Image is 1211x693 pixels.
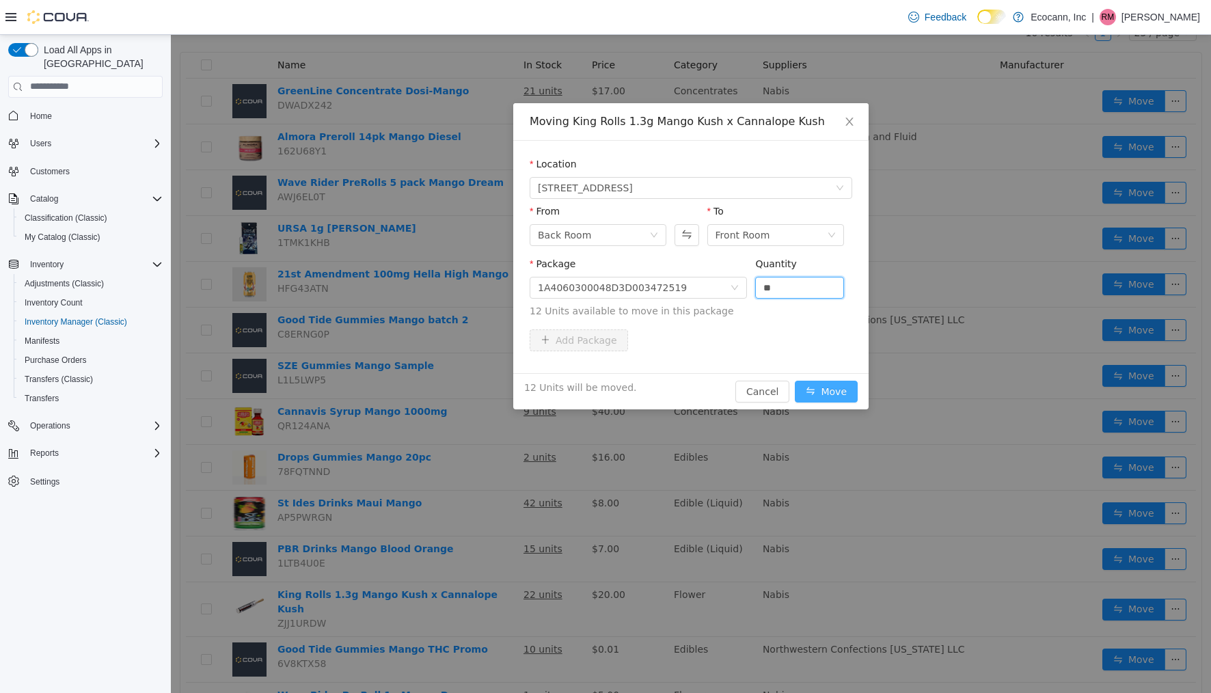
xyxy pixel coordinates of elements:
[353,346,465,360] span: 12 Units will be moved.
[14,351,168,370] button: Purchase Orders
[658,253,672,263] span: Decrease Value
[359,79,681,94] div: Moving King Rolls 1.3g Mango Kush x Cannalope Kush
[663,256,668,261] i: icon: down
[19,295,163,311] span: Inventory Count
[14,293,168,312] button: Inventory Count
[479,196,487,206] i: icon: down
[1031,9,1086,25] p: Ecocann, Inc
[30,476,59,487] span: Settings
[14,312,168,331] button: Inventory Manager (Classic)
[14,370,168,389] button: Transfers (Classic)
[584,223,626,234] label: Quantity
[25,135,163,152] span: Users
[19,371,98,388] a: Transfers (Classic)
[14,331,168,351] button: Manifests
[25,213,107,223] span: Classification (Classic)
[30,448,59,459] span: Reports
[25,418,163,434] span: Operations
[585,243,672,263] input: Quantity
[19,275,109,292] a: Adjustments (Classic)
[25,256,163,273] span: Inventory
[25,278,104,289] span: Adjustments (Classic)
[19,229,106,245] a: My Catalog (Classic)
[19,390,163,407] span: Transfers
[38,43,163,70] span: Load All Apps in [GEOGRAPHIC_DATA]
[25,256,69,273] button: Inventory
[25,355,87,366] span: Purchase Orders
[19,229,163,245] span: My Catalog (Classic)
[1121,9,1200,25] p: [PERSON_NAME]
[14,228,168,247] button: My Catalog (Classic)
[19,295,88,311] a: Inventory Count
[19,314,163,330] span: Inventory Manager (Classic)
[8,100,163,527] nav: Complex example
[367,190,420,210] div: Back Room
[25,191,163,207] span: Catalog
[564,346,618,368] button: Cancel
[536,171,553,182] label: To
[19,352,92,368] a: Purchase Orders
[3,255,168,274] button: Inventory
[659,68,698,107] button: Close
[25,297,83,308] span: Inventory Count
[624,346,687,368] button: icon: swapMove
[359,124,406,135] label: Location
[665,149,673,159] i: icon: down
[25,445,64,461] button: Reports
[25,191,64,207] button: Catalog
[1102,9,1115,25] span: RM
[3,471,168,491] button: Settings
[30,138,51,149] span: Users
[367,243,516,263] div: 1A4060300048D3D003472519
[3,189,168,208] button: Catalog
[657,196,665,206] i: icon: down
[25,418,76,434] button: Operations
[367,143,462,163] span: 306 F St
[25,163,75,180] a: Customers
[25,135,57,152] button: Users
[19,314,133,330] a: Inventory Manager (Classic)
[3,106,168,126] button: Home
[25,316,127,327] span: Inventory Manager (Classic)
[3,134,168,153] button: Users
[545,190,599,210] div: Front Room
[25,374,93,385] span: Transfers (Classic)
[19,352,163,368] span: Purchase Orders
[504,189,528,211] button: Swap
[25,393,59,404] span: Transfers
[903,3,972,31] a: Feedback
[925,10,966,24] span: Feedback
[14,208,168,228] button: Classification (Classic)
[25,232,100,243] span: My Catalog (Classic)
[3,161,168,181] button: Customers
[30,420,70,431] span: Operations
[25,107,163,124] span: Home
[30,166,70,177] span: Customers
[3,416,168,435] button: Operations
[359,269,681,284] span: 12 Units available to move in this package
[25,108,57,124] a: Home
[19,210,163,226] span: Classification (Classic)
[25,163,163,180] span: Customers
[19,275,163,292] span: Adjustments (Classic)
[19,390,64,407] a: Transfers
[359,171,389,182] label: From
[25,336,59,346] span: Manifests
[30,193,58,204] span: Catalog
[359,223,405,234] label: Package
[30,111,52,122] span: Home
[1091,9,1094,25] p: |
[30,259,64,270] span: Inventory
[14,274,168,293] button: Adjustments (Classic)
[27,10,89,24] img: Cova
[25,472,163,489] span: Settings
[663,246,668,251] i: icon: up
[560,249,568,258] i: icon: down
[19,333,163,349] span: Manifests
[25,474,65,490] a: Settings
[19,371,163,388] span: Transfers (Classic)
[658,243,672,253] span: Increase Value
[14,389,168,408] button: Transfers
[19,333,65,349] a: Manifests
